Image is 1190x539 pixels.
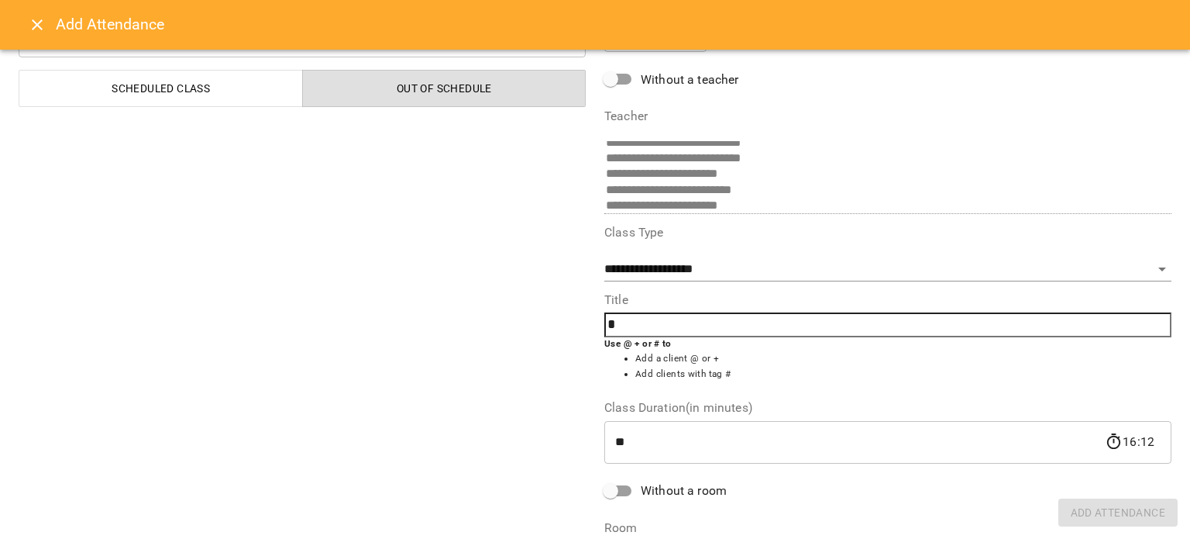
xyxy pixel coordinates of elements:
[312,79,577,98] span: Out of Schedule
[604,294,1171,306] label: Title
[302,70,586,107] button: Out of Schedule
[56,12,1171,36] h6: Add Attendance
[635,367,1171,382] li: Add clients with tag #
[604,226,1171,239] label: Class Type
[604,402,1171,414] label: Class Duration(in minutes)
[604,110,1171,123] label: Teacher
[29,79,294,98] span: Scheduled class
[19,6,56,43] button: Close
[604,338,672,349] b: Use @ + or # to
[604,522,1171,534] label: Room
[635,351,1171,367] li: Add a client @ or +
[641,71,739,89] span: Without a teacher
[19,70,303,107] button: Scheduled class
[641,482,727,500] span: Without a room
